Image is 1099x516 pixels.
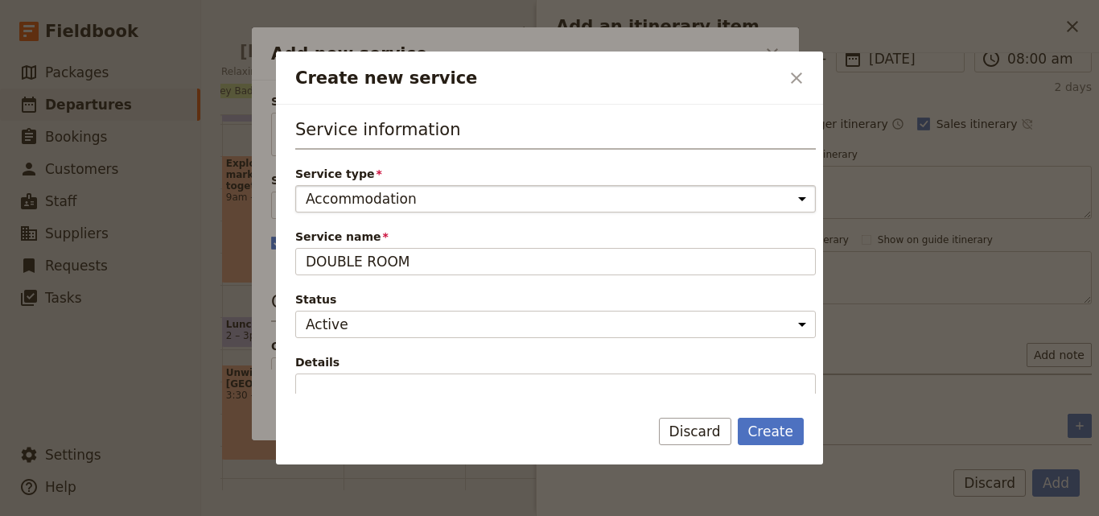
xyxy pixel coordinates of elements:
[295,185,816,213] select: Service type
[295,311,816,338] select: Status
[295,66,780,90] h2: Create new service
[295,374,816,446] textarea: Details
[295,248,816,275] input: Service name
[659,418,731,445] button: Discard
[783,64,810,92] button: Close dialog
[295,166,816,182] span: Service type
[295,354,816,370] span: Details
[295,118,816,150] h3: Service information
[738,418,805,445] button: Create
[295,229,816,245] span: Service name
[295,291,816,308] span: Status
